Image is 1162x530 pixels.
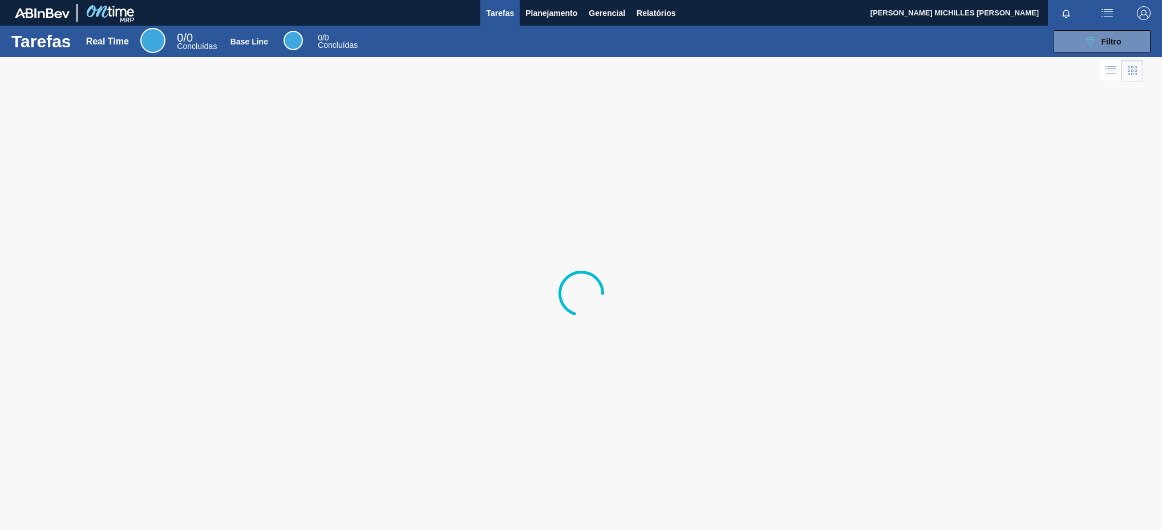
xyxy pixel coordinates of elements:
[140,28,165,53] div: Real Time
[284,31,303,50] div: Base Line
[637,6,675,20] span: Relatórios
[318,33,329,42] span: / 0
[11,35,71,48] h1: Tarefas
[1054,30,1151,53] button: Filtro
[318,34,358,49] div: Base Line
[1048,5,1084,21] button: Notificações
[525,6,577,20] span: Planejamento
[177,31,193,44] span: / 0
[318,33,322,42] span: 0
[1102,37,1121,46] span: Filtro
[318,40,358,50] span: Concluídas
[177,33,217,50] div: Real Time
[15,8,70,18] img: TNhmsLtSVTkK8tSr43FrP2fwEKptu5GPRR3wAAAABJRU5ErkJggg==
[230,37,268,46] div: Base Line
[177,42,217,51] span: Concluídas
[1137,6,1151,20] img: Logout
[589,6,625,20] span: Gerencial
[486,6,514,20] span: Tarefas
[177,31,183,44] span: 0
[86,36,129,47] div: Real Time
[1100,6,1114,20] img: userActions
